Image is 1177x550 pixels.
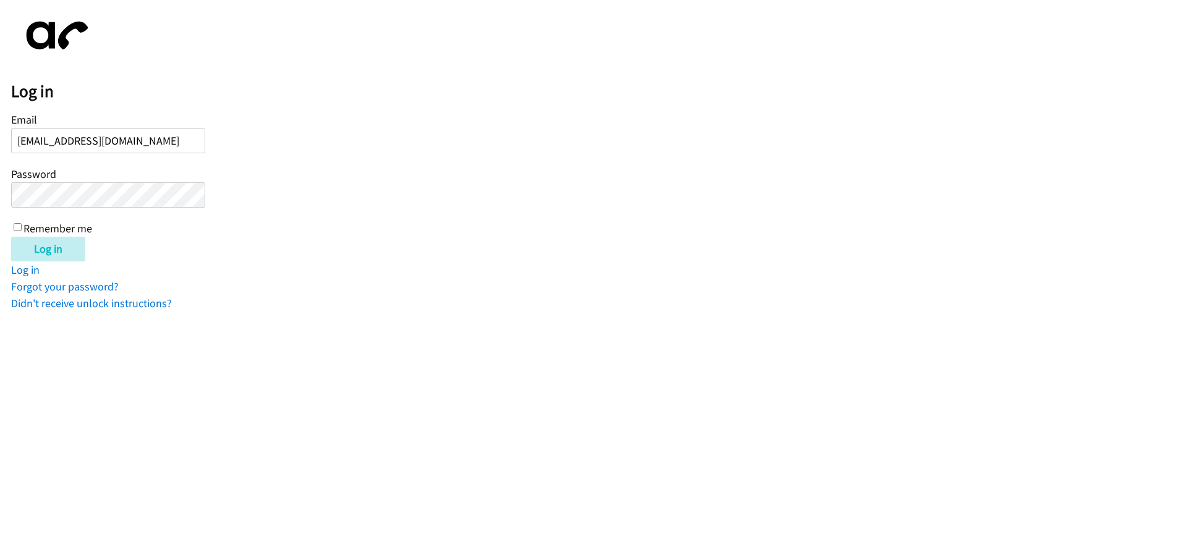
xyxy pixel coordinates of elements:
input: Log in [11,237,85,261]
a: Forgot your password? [11,279,119,294]
img: aphone-8a226864a2ddd6a5e75d1ebefc011f4aa8f32683c2d82f3fb0802fe031f96514.svg [11,11,98,60]
a: Log in [11,263,40,277]
label: Password [11,167,56,181]
a: Didn't receive unlock instructions? [11,296,172,310]
h2: Log in [11,81,1177,102]
label: Email [11,112,37,127]
label: Remember me [23,221,92,235]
